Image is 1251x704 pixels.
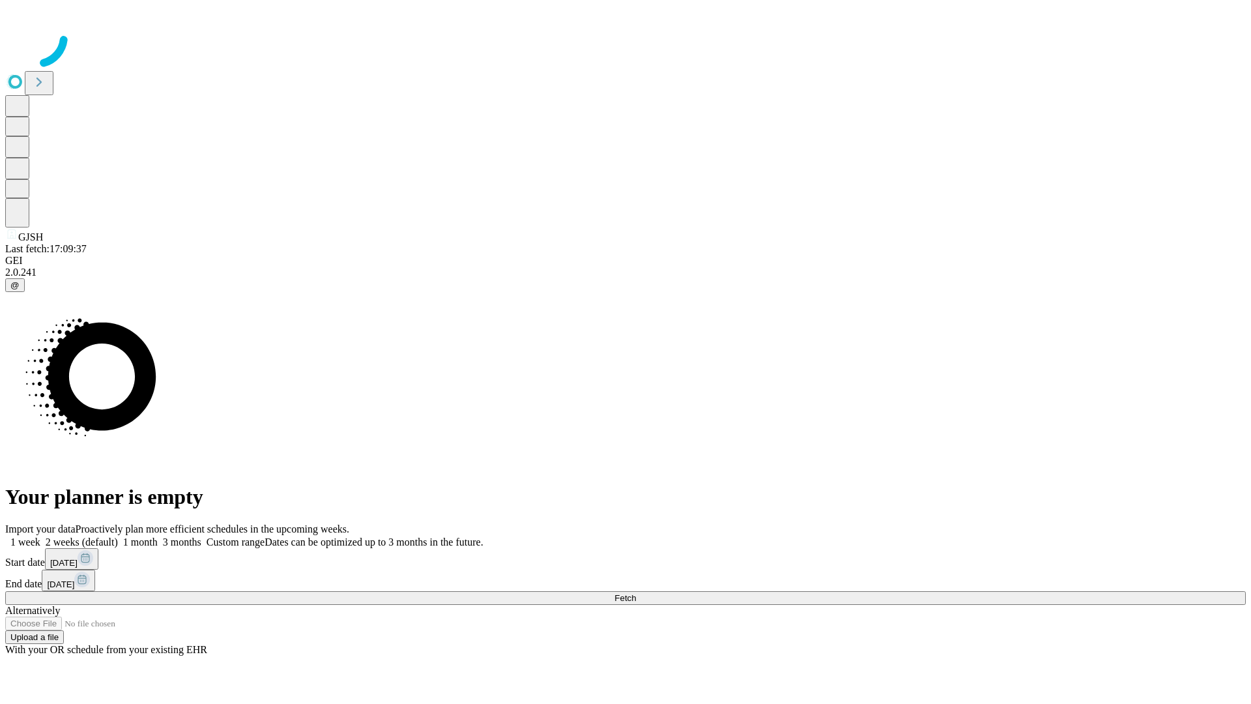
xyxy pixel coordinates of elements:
[163,536,201,548] span: 3 months
[614,593,636,603] span: Fetch
[10,280,20,290] span: @
[5,267,1246,278] div: 2.0.241
[5,243,87,254] span: Last fetch: 17:09:37
[5,591,1246,605] button: Fetch
[50,558,78,568] span: [DATE]
[45,548,98,570] button: [DATE]
[5,570,1246,591] div: End date
[5,644,207,655] span: With your OR schedule from your existing EHR
[18,231,43,242] span: GJSH
[10,536,40,548] span: 1 week
[123,536,158,548] span: 1 month
[5,548,1246,570] div: Start date
[5,255,1246,267] div: GEI
[46,536,118,548] span: 2 weeks (default)
[5,630,64,644] button: Upload a file
[42,570,95,591] button: [DATE]
[5,485,1246,509] h1: Your planner is empty
[76,523,349,535] span: Proactively plan more efficient schedules in the upcoming weeks.
[47,579,74,589] span: [DATE]
[5,523,76,535] span: Import your data
[265,536,483,548] span: Dates can be optimized up to 3 months in the future.
[207,536,265,548] span: Custom range
[5,278,25,292] button: @
[5,605,60,616] span: Alternatively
